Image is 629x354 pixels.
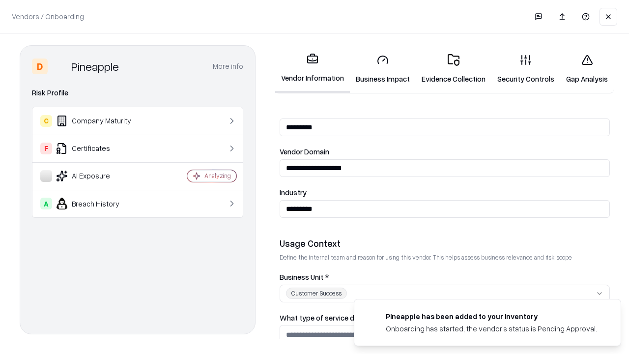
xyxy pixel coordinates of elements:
img: pineappleenergy.com [366,311,378,323]
label: Industry [280,189,610,196]
div: Usage Context [280,237,610,249]
div: Customer Success [286,288,347,299]
div: Pineapple [71,59,119,74]
label: Business Unit * [280,273,610,281]
a: Business Impact [350,46,416,92]
img: Pineapple [52,59,67,74]
a: Evidence Collection [416,46,491,92]
label: What type of service does the vendor provide? * [280,314,610,322]
div: AI Exposure [40,170,158,182]
div: C [40,115,52,127]
div: Pineapple has been added to your inventory [386,311,597,322]
div: Risk Profile [32,87,243,99]
p: Vendors / Onboarding [12,11,84,22]
a: Gap Analysis [560,46,614,92]
div: Analyzing [204,172,231,180]
a: Vendor Information [275,45,350,93]
div: Company Maturity [40,115,158,127]
label: Vendor Domain [280,148,610,155]
div: Certificates [40,143,158,154]
div: Onboarding has started, the vendor's status is Pending Approval. [386,324,597,334]
button: Customer Success [280,285,610,302]
button: More info [213,58,243,75]
p: Define the internal team and reason for using this vendor. This helps assess business relevance a... [280,253,610,262]
div: F [40,143,52,154]
div: D [32,59,48,74]
div: Breach History [40,198,158,209]
a: Security Controls [491,46,560,92]
div: A [40,198,52,209]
